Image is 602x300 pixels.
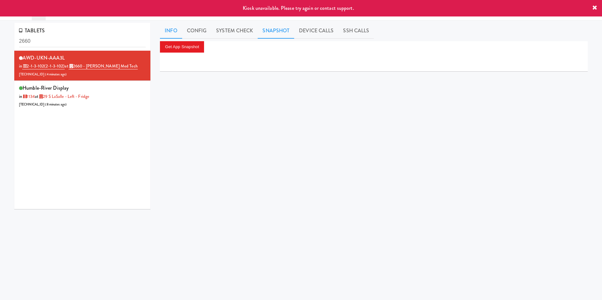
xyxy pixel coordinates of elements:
[23,54,65,61] span: AWD-UKN-AAA3L
[69,63,138,69] a: 2660 - [PERSON_NAME] Med Tech
[65,63,137,69] span: at
[19,35,146,47] input: Search tablets
[243,4,354,12] span: Kiosk unavailable. Please try again or contact support.
[160,41,204,53] button: Get App Snapshot
[160,23,182,39] a: Info
[258,23,294,39] a: Snapshot
[211,23,258,39] a: System Check
[38,93,89,99] a: 29 S LaSalle - Left - Fridge
[47,102,65,107] span: 8 minutes ago
[35,93,89,99] span: at
[338,23,374,39] a: SSH Calls
[44,63,65,69] span: (2-1-3-102)
[47,72,65,77] span: 4 minutes ago
[22,93,35,99] a: 1134
[182,23,212,39] a: Config
[14,81,150,111] li: humble-river Displayin 1134at 29 S LaSalle - Left - Fridge[TECHNICAL_ID] (8 minutes ago)
[19,27,45,34] span: TABLETS
[19,63,65,69] span: in
[294,23,338,39] a: Device Calls
[19,93,35,99] span: in
[19,102,67,107] span: [TECHNICAL_ID] ( )
[22,63,65,69] a: 2-1-3-102(2-1-3-102)
[23,84,69,92] span: humble-river Display
[19,72,67,77] span: [TECHNICAL_ID] ( )
[14,51,150,81] li: AWD-UKN-AAA3Lin 2-1-3-102(2-1-3-102)at 2660 - [PERSON_NAME] Med Tech[TECHNICAL_ID] (4 minutes ago)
